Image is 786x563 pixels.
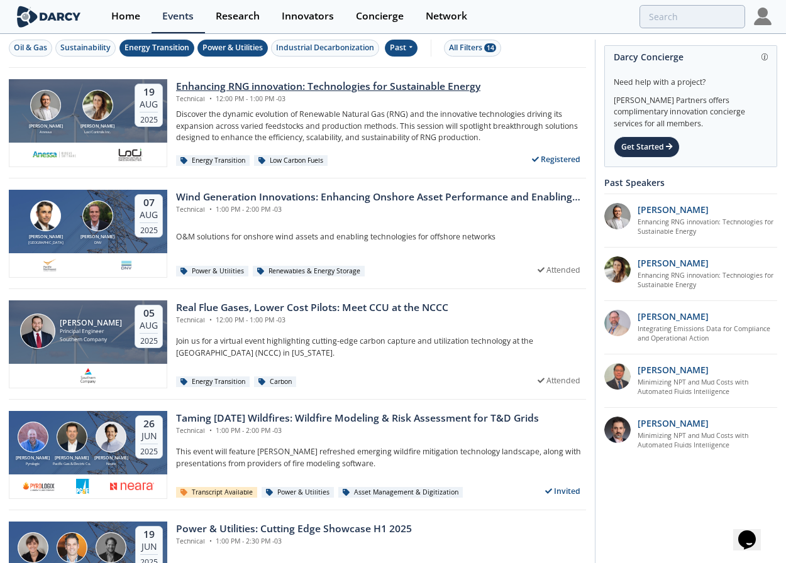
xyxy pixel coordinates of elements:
p: O&M solutions for onshore wind assets and enabling technologies for offshore networks [176,231,586,243]
div: Jun [140,541,158,552]
img: ed2b4adb-f152-4947-b39b-7b15fa9ececc [604,310,631,336]
a: Enhancing RNG innovation: Technologies for Sustainable Energy [638,217,778,238]
div: Network [426,11,467,21]
div: Asset Management & Digitization [338,487,463,498]
img: Matt Thompson [18,422,48,452]
div: 2025 [140,222,158,235]
button: Energy Transition [119,40,194,57]
div: Power & Utilities [262,487,334,498]
div: Past [385,40,418,57]
div: Power & Utilities: Cutting Edge Showcase H1 2025 [176,522,412,537]
div: [PERSON_NAME] [78,123,117,130]
p: [PERSON_NAME] [638,203,709,216]
div: Concierge [356,11,404,21]
img: 1677164726811-Captura%20de%20pantalla%202023-02-23%20120513.png [42,258,58,273]
div: Pacific Gas & Electric Co. [52,461,91,466]
img: Anders Jansson [96,532,126,563]
div: Principal Engineer [60,327,122,336]
a: Minimizing NPT and Mud Costs with Automated Fluids Intelligence [638,378,778,398]
span: • [207,315,214,324]
a: Amir Akbari [PERSON_NAME] Anessa Nicole Neff [PERSON_NAME] Loci Controls Inc. 19 Aug 2025 Enhanci... [9,79,586,167]
img: John Carroll [20,314,55,349]
img: b6d2e187-f939-4faa-a3ce-cf63a7f953e6 [22,479,55,494]
div: 26 [140,418,158,430]
div: Power & Utilities [176,266,248,277]
div: [PERSON_NAME] [92,455,131,462]
div: Technical 1:00 PM - 2:30 PM -03 [176,537,412,547]
img: John Lizzi [57,532,87,563]
div: Events [162,11,194,21]
button: Power & Utilities [197,40,268,57]
p: [PERSON_NAME] [638,417,709,430]
img: Morgan Putnam [82,200,113,231]
div: Neara [92,461,131,466]
img: 0796ef69-b90a-4e68-ba11-5d0191a10bb8 [604,417,631,443]
div: Technical 1:00 PM - 2:00 PM -03 [176,205,586,215]
span: • [207,205,214,214]
img: 737ad19b-6c50-4cdf-92c7-29f5966a019e [604,256,631,283]
img: Michael Scott [96,422,126,452]
p: [PERSON_NAME] [638,310,709,323]
div: [PERSON_NAME] [78,234,117,241]
div: Loci Controls Inc. [78,129,117,134]
div: Research [216,11,260,21]
div: Energy Transition [176,155,250,167]
div: 07 [140,197,158,209]
div: Power & Utilities [202,42,263,53]
div: Aug [140,320,158,331]
div: Oil & Gas [14,42,47,53]
div: Transcript Available [176,487,257,498]
div: Real Flue Gases, Lower Cost Pilots: Meet CCU at the NCCC [176,300,448,315]
div: [PERSON_NAME] [26,234,65,241]
img: 1616524801804-PG%26E.png [75,479,90,494]
div: Energy Transition [176,376,250,388]
div: Sustainability [60,42,111,53]
div: Low Carbon Fuels [254,155,328,167]
p: Discover the dynamic evolution of Renewable Natural Gas (RNG) and the innovative technologies dri... [176,109,586,143]
a: Minimizing NPT and Mud Costs with Automated Fluids Intelligence [638,431,778,451]
div: [PERSON_NAME] [52,455,91,462]
span: 14 [484,43,496,52]
div: Home [111,11,140,21]
img: 1616523795096-Southern%20Company.png [80,368,96,383]
p: Join us for a virtual event highlighting cutting-edge carbon capture and utilization technology a... [176,336,586,359]
div: Taming [DATE] Wildfires: Wildfire Modeling & Risk Assessment for T&D Grids [176,411,539,426]
div: Carbon [254,376,296,388]
div: Industrial Decarbonization [276,42,374,53]
div: Energy Transition [125,42,189,53]
img: fd4d9e3c-8c73-4c0b-962d-0d5469c923e5 [119,258,135,273]
span: • [207,94,214,103]
div: Technical 1:00 PM - 2:00 PM -03 [176,426,539,436]
div: Need help with a project? [614,68,768,88]
img: 2b793097-40cf-4f6d-9bc3-4321a642668f [116,147,144,162]
img: Amir Akbari [30,90,61,121]
div: 2025 [140,444,158,456]
img: logo-wide.svg [14,6,83,28]
div: 2025 [140,112,158,124]
div: Enhancing RNG innovation: Technologies for Sustainable Energy [176,79,480,94]
div: Wind Generation Innovations: Enhancing Onshore Asset Performance and Enabling Offshore Networks [176,190,586,205]
a: John Carroll [PERSON_NAME] Principal Engineer Southern Company 05 Aug 2025 Real Flue Gases, Lower... [9,300,586,388]
span: • [207,537,214,545]
div: Attended [533,373,587,388]
a: Matt Thompson [PERSON_NAME] ​Pyrologix Kevin Johnson [PERSON_NAME] Pacific Gas & Electric Co. Mic... [9,411,586,499]
div: 05 [140,307,158,320]
div: [PERSON_NAME] Partners offers complimentary innovation concierge services for all members. [614,88,768,129]
p: [PERSON_NAME] [638,256,709,270]
div: Anessa [26,129,65,134]
p: [PERSON_NAME] [638,363,709,376]
img: 1fdb2308-3d70-46db-bc64-f6eabefcce4d [604,203,631,229]
div: Renewables & Energy Storage [253,266,365,277]
a: Enhancing RNG innovation: Technologies for Sustainable Energy [638,271,778,291]
img: information.svg [761,53,768,60]
div: [GEOGRAPHIC_DATA] [26,240,65,245]
div: Invited [540,483,587,499]
div: 19 [140,528,158,541]
button: Industrial Decarbonization [271,40,379,57]
div: Jun [140,430,158,442]
input: Advanced Search [639,5,745,28]
div: Aug [140,99,158,110]
img: 1674756284355-Neara_MLR-Red-RGB.png [110,479,154,494]
img: Nicole Neff [82,90,113,121]
button: All Filters 14 [444,40,501,57]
